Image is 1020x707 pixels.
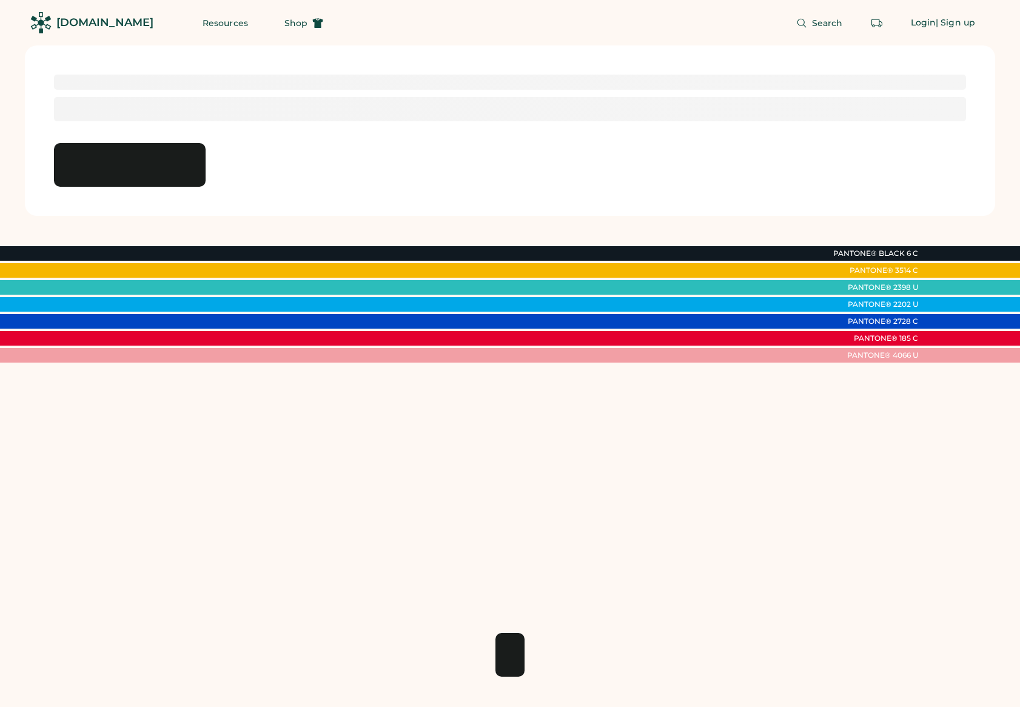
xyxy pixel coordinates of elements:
div: [DOMAIN_NAME] [56,15,153,30]
div: | Sign up [936,17,975,29]
span: Search [812,19,843,27]
button: Resources [188,11,263,35]
div: Login [911,17,936,29]
button: Shop [270,11,338,35]
button: Retrieve an order [865,11,889,35]
span: Shop [284,19,307,27]
button: Search [782,11,857,35]
img: Rendered Logo - Screens [30,12,52,33]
